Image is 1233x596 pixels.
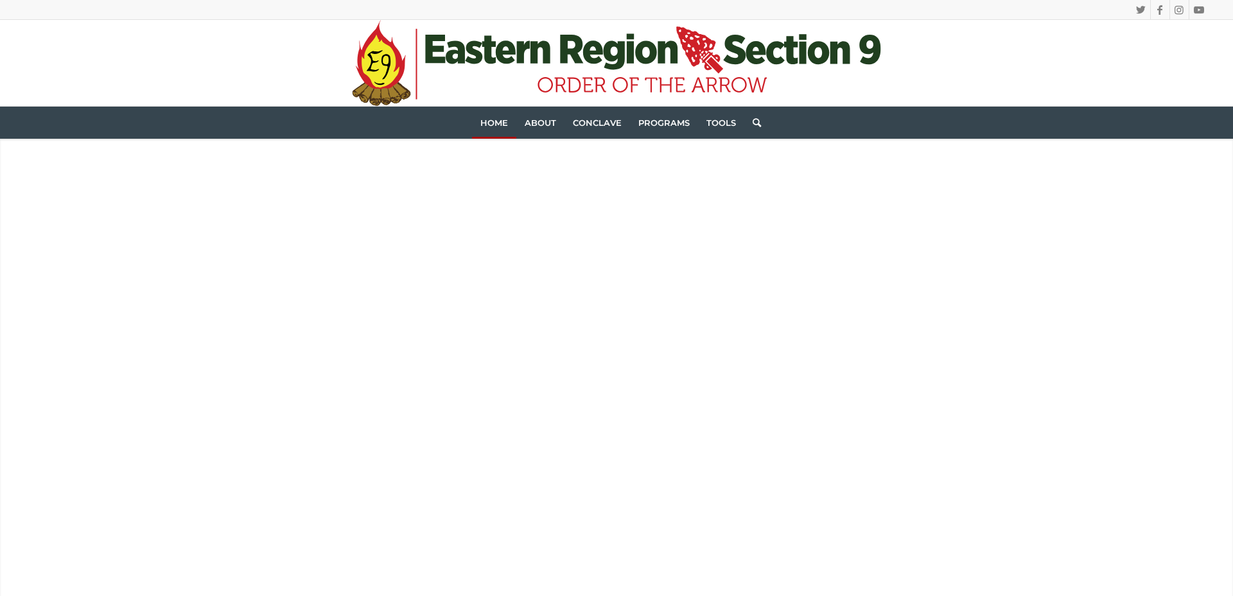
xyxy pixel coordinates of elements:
span: About [525,118,556,128]
a: Programs [630,107,698,139]
a: Search [744,107,761,139]
a: About [516,107,564,139]
span: Programs [638,118,690,128]
a: Home [472,107,516,139]
span: Home [480,118,508,128]
span: Tools [706,118,736,128]
span: Conclave [573,118,622,128]
a: Conclave [564,107,630,139]
a: Tools [698,107,744,139]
